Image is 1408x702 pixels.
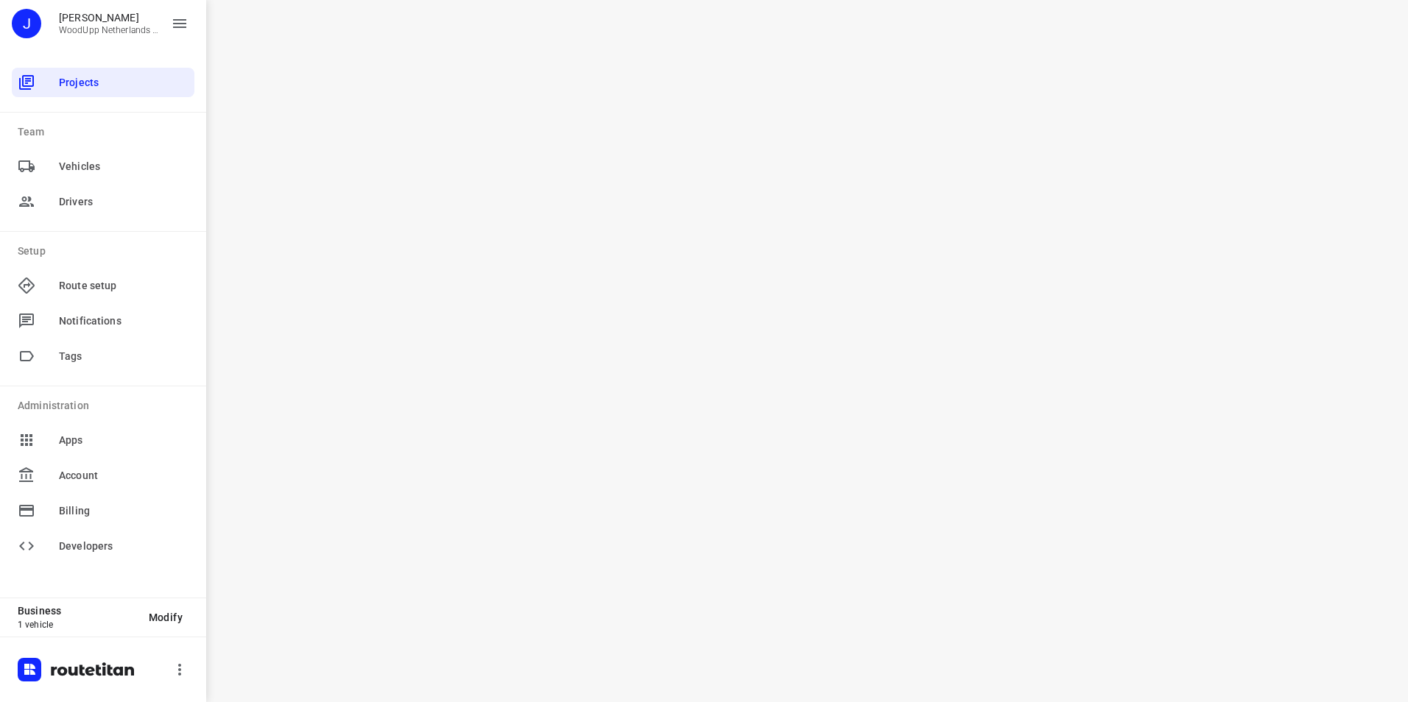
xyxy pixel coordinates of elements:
p: Administration [18,398,194,414]
span: Modify [149,611,183,623]
div: Route setup [12,271,194,300]
span: Tags [59,349,189,364]
div: Billing [12,496,194,525]
span: Developers [59,539,189,554]
span: Billing [59,503,189,519]
span: Apps [59,433,189,448]
div: Developers [12,531,194,561]
div: Account [12,461,194,490]
p: Team [18,124,194,140]
div: Apps [12,425,194,455]
div: J [12,9,41,38]
div: Vehicles [12,152,194,181]
p: Business [18,605,137,617]
p: Setup [18,244,194,259]
span: Drivers [59,194,189,210]
button: Modify [137,604,194,631]
span: Projects [59,75,189,91]
span: Notifications [59,313,189,329]
div: Notifications [12,306,194,336]
div: Projects [12,68,194,97]
span: Route setup [59,278,189,294]
div: Tags [12,341,194,371]
div: Drivers [12,187,194,216]
p: 1 vehicle [18,620,137,630]
span: Vehicles [59,159,189,174]
span: Account [59,468,189,483]
p: WoodUpp Netherlands B.V. [59,25,159,35]
p: Jesper Elenbaas [59,12,159,24]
